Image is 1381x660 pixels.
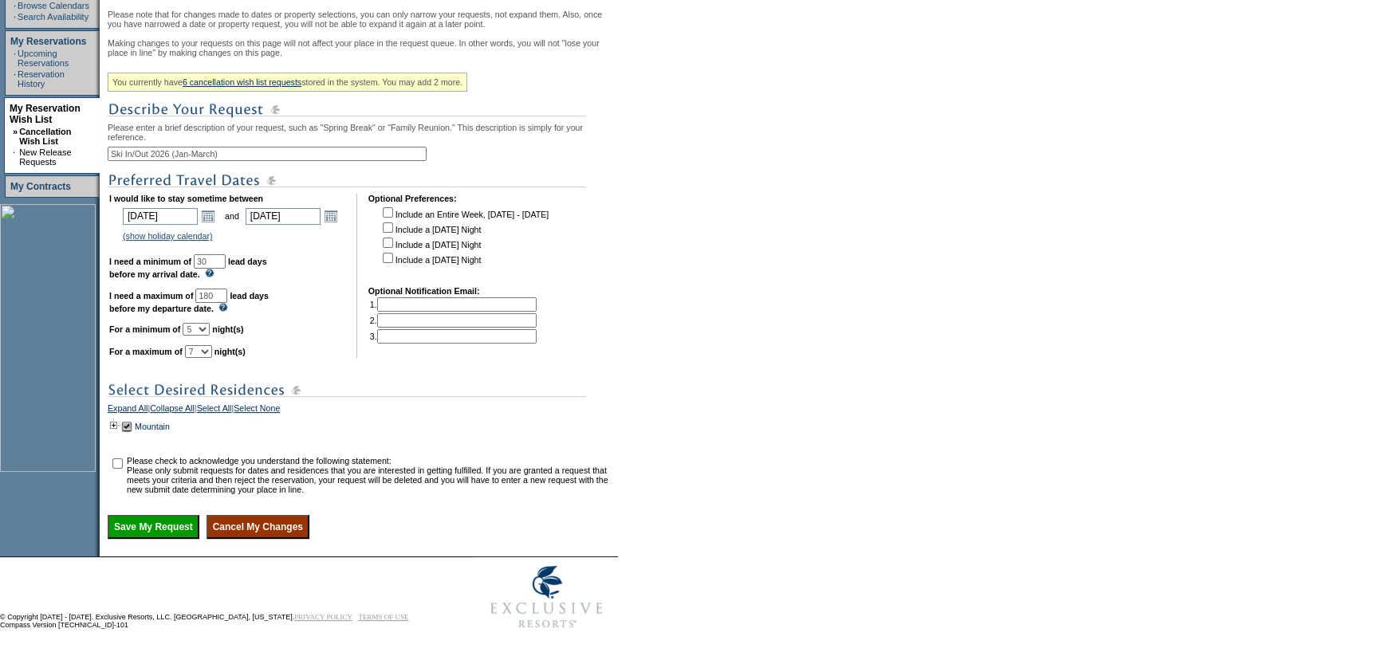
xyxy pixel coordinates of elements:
[183,77,301,87] a: 6 cancellation wish list requests
[13,127,18,136] b: »
[13,147,18,167] td: ·
[109,194,263,203] b: I would like to stay sometime between
[108,403,614,418] div: | | |
[234,403,280,418] a: Select None
[109,291,269,313] b: lead days before my departure date.
[135,422,170,431] a: Mountain
[19,127,71,146] a: Cancellation Wish List
[109,291,193,301] b: I need a maximum of
[14,69,16,88] td: ·
[123,231,213,241] a: (show holiday calendar)
[108,403,148,418] a: Expand All
[108,10,614,539] div: Please note that for changes made to dates or property selections, you can only narrow your reque...
[212,324,243,334] b: night(s)
[380,205,549,275] td: Include an Entire Week, [DATE] - [DATE] Include a [DATE] Night Include a [DATE] Night Include a [...
[109,257,191,266] b: I need a minimum of
[197,403,232,418] a: Select All
[322,207,340,225] a: Open the calendar popup.
[222,205,242,227] td: and
[18,1,89,10] a: Browse Calendars
[368,286,480,296] b: Optional Notification Email:
[150,403,195,418] a: Collapse All
[109,324,180,334] b: For a minimum of
[294,613,352,621] a: PRIVACY POLICY
[10,181,71,192] a: My Contracts
[127,456,612,494] td: Please check to acknowledge you understand the following statement: Please only submit requests f...
[14,49,16,68] td: ·
[18,49,69,68] a: Upcoming Reservations
[10,103,81,125] a: My Reservation Wish List
[218,303,228,312] img: questionMark_lightBlue.gif
[205,269,214,277] img: questionMark_lightBlue.gif
[370,297,537,312] td: 1.
[108,515,199,539] input: Save My Request
[108,73,467,92] div: You currently have stored in the system. You may add 2 more.
[18,12,89,22] a: Search Availability
[18,69,65,88] a: Reservation History
[14,1,16,10] td: ·
[370,329,537,344] td: 3.
[10,36,86,47] a: My Reservations
[207,515,309,539] input: Cancel My Changes
[246,208,321,225] input: Date format: M/D/Y. Shortcut keys: [T] for Today. [UP] or [.] for Next Day. [DOWN] or [,] for Pre...
[109,347,183,356] b: For a maximum of
[199,207,217,225] a: Open the calendar popup.
[14,12,16,22] td: ·
[370,313,537,328] td: 2.
[368,194,457,203] b: Optional Preferences:
[19,147,71,167] a: New Release Requests
[475,557,618,637] img: Exclusive Resorts
[359,613,409,621] a: TERMS OF USE
[109,257,267,279] b: lead days before my arrival date.
[214,347,246,356] b: night(s)
[123,208,198,225] input: Date format: M/D/Y. Shortcut keys: [T] for Today. [UP] or [.] for Next Day. [DOWN] or [,] for Pre...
